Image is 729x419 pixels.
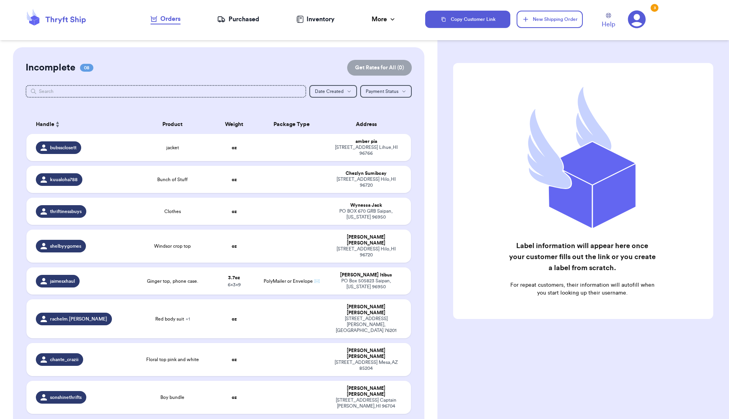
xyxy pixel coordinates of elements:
[166,145,179,151] span: jacket
[164,208,181,215] span: Clothes
[217,15,259,24] a: Purchased
[157,176,188,183] span: Bunch of Stuff
[147,278,198,284] span: Ginger top, phone case.
[232,395,237,400] strong: oz
[257,115,327,134] th: Package Type
[331,246,402,258] div: [STREET_ADDRESS] Hilo , HI 96720
[50,145,76,151] span: bubssclosett
[331,386,402,397] div: [PERSON_NAME] [PERSON_NAME]
[628,10,646,28] a: 3
[211,115,257,134] th: Weight
[360,85,412,98] button: Payment Status
[331,304,402,316] div: [PERSON_NAME] [PERSON_NAME]
[50,208,82,215] span: thriftinessbuys
[50,356,78,363] span: chante_crazii
[264,279,320,284] span: PolyMailer or Envelope ✉️
[50,243,81,249] span: shelbyygomes
[232,357,237,362] strong: oz
[186,317,190,321] span: + 1
[26,85,306,98] input: Search
[331,208,402,220] div: PO BOX 670 GRB Saipan , [US_STATE] 96950
[366,89,398,94] span: Payment Status
[509,240,656,273] h2: Label information will appear here once your customer fills out the link or you create a label fr...
[602,20,615,29] span: Help
[154,243,191,249] span: Windsor crop top
[232,177,237,182] strong: oz
[80,64,93,72] span: 08
[232,317,237,321] strong: oz
[602,13,615,29] a: Help
[309,85,357,98] button: Date Created
[50,176,78,183] span: kuualoha788
[155,316,190,322] span: Red body suit
[151,14,180,24] a: Orders
[50,394,82,400] span: sonshinethrifts
[331,171,402,176] div: Chezlyn Sumibcay
[331,176,402,188] div: [STREET_ADDRESS] Hilo , HI 96720
[315,89,344,94] span: Date Created
[232,244,237,248] strong: oz
[509,281,656,297] p: For repeat customers, their information will autofill when you start looking up their username.
[228,282,241,287] span: 6 x 3 x 9
[425,11,510,28] button: Copy Customer Link
[331,278,402,290] div: PO Box 505823 Saipan , [US_STATE] 96950
[331,145,402,156] div: [STREET_ADDRESS] Lihue , HI 96766
[26,61,75,74] h2: Incomplete
[372,15,396,24] div: More
[331,139,402,145] div: amber pia
[36,121,54,129] span: Handle
[517,11,583,28] button: New Shipping Order
[331,202,402,208] div: Wynessa Jack
[134,115,211,134] th: Product
[331,397,402,409] div: [STREET_ADDRESS] Captain [PERSON_NAME] , HI 96704
[232,145,237,150] strong: oz
[331,316,402,334] div: [STREET_ADDRESS] [PERSON_NAME] , [GEOGRAPHIC_DATA] 76201
[651,4,658,12] div: 3
[331,348,402,360] div: [PERSON_NAME] [PERSON_NAME]
[160,394,184,400] span: Boy bundle
[331,272,402,278] div: [PERSON_NAME] Itibus
[326,115,411,134] th: Address
[50,316,107,322] span: rachelm.[PERSON_NAME]
[146,356,199,363] span: Floral top pink and white
[331,234,402,246] div: [PERSON_NAME] [PERSON_NAME]
[50,278,75,284] span: jaimesxhaul
[54,120,61,129] button: Sort ascending
[331,360,402,371] div: [STREET_ADDRESS] Mesa , AZ 85204
[228,275,240,280] strong: 3.7 oz
[296,15,335,24] a: Inventory
[232,209,237,214] strong: oz
[347,60,412,76] button: Get Rates for All (0)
